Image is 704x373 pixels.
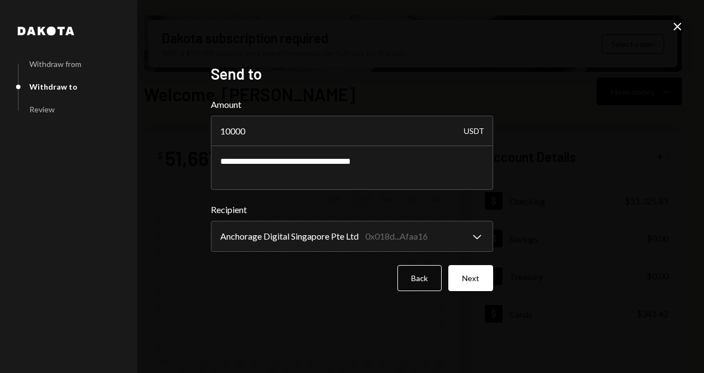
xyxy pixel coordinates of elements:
input: Enter amount [211,116,493,147]
div: 0x018d...Afaa16 [365,230,428,243]
div: Review [29,105,55,114]
div: USDT [464,116,484,147]
label: Amount [211,98,493,111]
button: Recipient [211,221,493,252]
button: Next [448,265,493,291]
div: Withdraw to [29,82,77,91]
div: Withdraw from [29,59,81,69]
h2: Send to [211,63,493,85]
button: Back [397,265,442,291]
label: Recipient [211,203,493,216]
